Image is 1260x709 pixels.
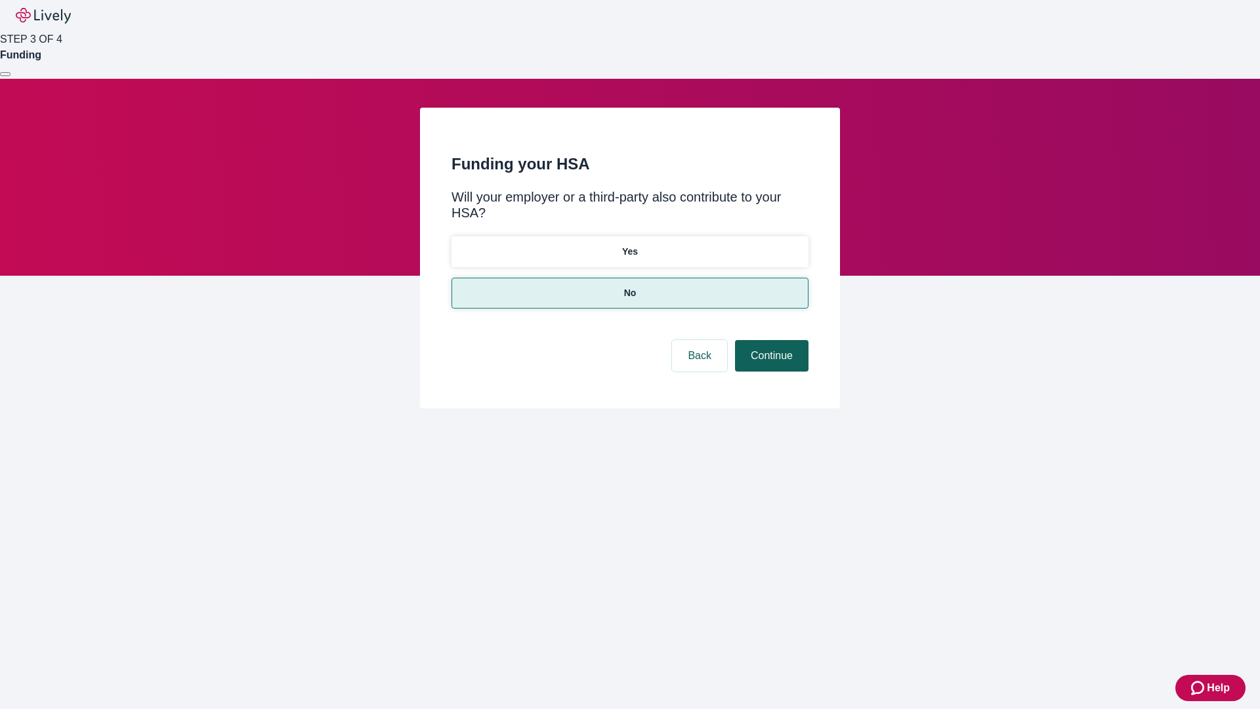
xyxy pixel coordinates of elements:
[451,189,808,221] div: Will your employer or a third-party also contribute to your HSA?
[1191,680,1207,696] svg: Zendesk support icon
[672,340,727,372] button: Back
[451,278,808,309] button: No
[16,8,71,24] img: Lively
[1207,680,1230,696] span: Help
[622,245,638,259] p: Yes
[451,236,808,267] button: Yes
[624,286,637,300] p: No
[1175,675,1246,701] button: Zendesk support iconHelp
[451,152,808,176] h2: Funding your HSA
[735,340,808,372] button: Continue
